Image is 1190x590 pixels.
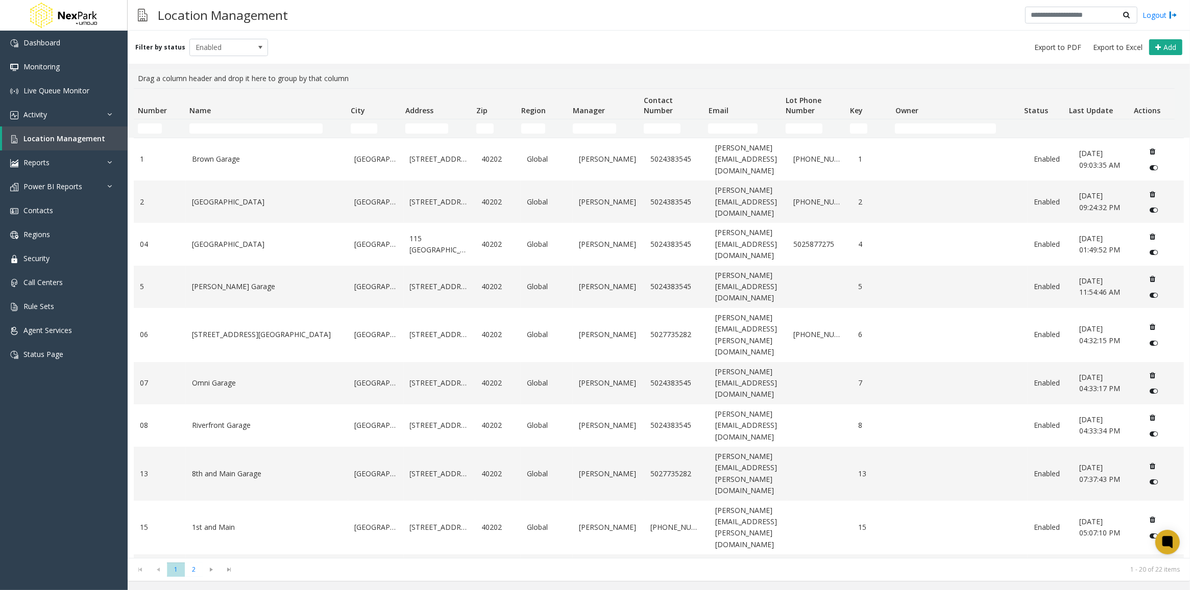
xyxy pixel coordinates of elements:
a: Enabled [1034,420,1067,431]
a: [PERSON_NAME] [579,281,638,292]
input: Region Filter [521,123,545,134]
span: Owner [895,106,918,115]
td: Key Filter [846,119,891,138]
a: [DATE] 01:49:52 PM [1079,233,1132,256]
label: Filter by status [135,43,185,52]
td: Actions Filter [1130,119,1175,138]
a: [PERSON_NAME] [579,239,638,250]
span: Go to the next page [203,562,221,577]
a: [PERSON_NAME][EMAIL_ADDRESS][PERSON_NAME][DOMAIN_NAME] [715,451,781,497]
a: Global [527,281,567,292]
th: Status [1020,89,1065,119]
td: City Filter [347,119,401,138]
a: 13 [140,468,180,479]
td: Contact Number Filter [640,119,704,138]
a: [PHONE_NUMBER] [793,153,846,165]
a: 5024383545 [650,281,703,292]
a: 5024383545 [650,377,703,389]
input: City Filter [351,123,378,134]
img: 'icon' [10,327,18,335]
a: [STREET_ADDRESS] [410,329,469,340]
button: Delete [1145,457,1161,474]
input: Manager Filter [573,123,616,134]
a: [PERSON_NAME] [579,377,638,389]
a: [PERSON_NAME] [579,522,638,533]
td: Number Filter [134,119,185,138]
button: Export to PDF [1030,40,1085,55]
a: [STREET_ADDRESS] [410,153,469,165]
span: City [351,106,365,115]
img: 'icon' [10,87,18,95]
span: [DATE] 04:33:17 PM [1079,372,1120,393]
a: [GEOGRAPHIC_DATA] [354,153,397,165]
input: Zip Filter [476,123,494,134]
span: Last Update [1070,106,1113,115]
a: [STREET_ADDRESS] [410,377,469,389]
button: Add [1149,39,1182,56]
span: Page 1 [167,562,185,576]
a: 8th and Main Garage [192,468,342,479]
span: Add [1163,42,1176,52]
a: [DATE] 04:33:34 PM [1079,414,1132,437]
a: 5024383545 [650,153,703,165]
a: Brown Garage [192,153,342,165]
a: [STREET_ADDRESS] [410,420,469,431]
a: 04 [140,239,180,250]
span: Contacts [23,206,53,215]
a: 5027735282 [650,329,703,340]
span: Export to PDF [1034,42,1081,53]
button: Delete [1145,367,1161,383]
a: 40202 [481,420,515,431]
td: Lot Phone Number Filter [782,119,846,138]
button: Disable [1145,160,1163,176]
a: Global [527,420,567,431]
input: Email Filter [708,123,758,134]
span: Rule Sets [23,301,54,311]
img: 'icon' [10,135,18,143]
a: [DATE] 04:32:15 PM [1079,323,1132,346]
a: Global [527,239,567,250]
a: Enabled [1034,239,1067,250]
a: Enabled [1034,153,1067,165]
a: Global [527,153,567,165]
span: Enabled [190,39,252,56]
img: 'icon' [10,303,18,311]
img: 'icon' [10,255,18,263]
td: Email Filter [704,119,782,138]
a: 07 [140,377,180,389]
span: [DATE] 11:54:46 AM [1079,276,1120,297]
a: Enabled [1034,377,1067,389]
a: [PERSON_NAME][EMAIL_ADDRESS][DOMAIN_NAME] [715,185,781,219]
a: [STREET_ADDRESS] [410,281,469,292]
button: Disable [1145,527,1163,544]
img: 'icon' [10,279,18,287]
a: Global [527,522,567,533]
input: Lot Phone Number Filter [786,123,822,134]
a: [GEOGRAPHIC_DATA] [354,239,397,250]
a: 40202 [481,153,515,165]
a: [PERSON_NAME] [579,329,638,340]
span: Manager [573,106,605,115]
a: [PERSON_NAME][EMAIL_ADDRESS][DOMAIN_NAME] [715,270,781,304]
a: 1 [140,153,180,165]
a: [PERSON_NAME][EMAIL_ADDRESS][DOMAIN_NAME] [715,408,781,443]
button: Disable [1145,202,1163,218]
a: Global [527,377,567,389]
img: 'icon' [10,183,18,191]
button: Disable [1145,287,1163,303]
span: Contact Number [644,95,673,115]
input: Number Filter [138,123,162,134]
kendo-pager-info: 1 - 20 of 22 items [245,565,1180,574]
a: 40202 [481,239,515,250]
img: 'icon' [10,159,18,167]
a: 08 [140,420,180,431]
a: [PERSON_NAME][EMAIL_ADDRESS][PERSON_NAME][DOMAIN_NAME] [715,312,781,358]
a: 5024383545 [650,196,703,208]
a: 40202 [481,329,515,340]
button: Delete [1145,143,1161,160]
span: Go to the last page [223,566,236,574]
span: [DATE] 09:03:35 AM [1079,148,1120,169]
a: [DATE] 11:54:46 AM [1079,275,1132,298]
a: [DATE] 07:37:43 PM [1079,462,1132,485]
button: Delete [1145,511,1161,528]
